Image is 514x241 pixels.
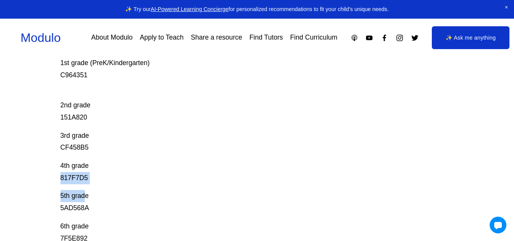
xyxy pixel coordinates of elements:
a: YouTube [365,34,373,42]
a: Twitter [411,34,419,42]
a: About Modulo [91,31,133,45]
p: 3rd grade CF458B5 [60,130,414,154]
a: Apply to Teach [140,31,183,45]
a: Modulo [21,31,61,45]
a: AI-Powered Learning Concierge [151,6,228,12]
a: Apple Podcasts [350,34,358,42]
a: Share a resource [191,31,242,45]
a: Facebook [380,34,388,42]
p: 2nd grade 151A820 [60,87,414,123]
p: 4th grade 817F7D5 [60,160,414,184]
p: 5th grade 5AD568A [60,190,414,214]
a: ✨ Ask me anything [432,26,509,49]
a: Find Tutors [250,31,283,45]
a: Instagram [396,34,404,42]
a: Find Curriculum [290,31,337,45]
